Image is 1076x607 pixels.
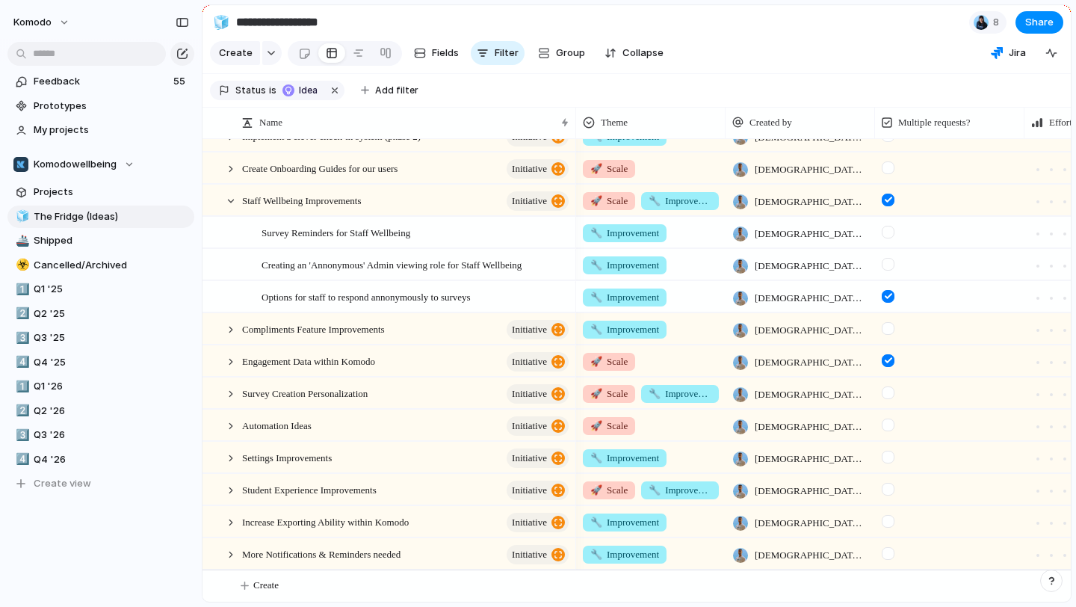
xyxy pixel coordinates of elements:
span: Survey Creation Personalization [242,384,368,401]
div: 1️⃣Q1 '26 [7,375,194,398]
span: Q1 '26 [34,379,189,394]
span: initiative [512,416,547,437]
button: ☣️ [13,258,28,273]
button: 3️⃣ [13,428,28,443]
span: Idea [299,84,321,97]
span: Create Onboarding Guides for our users [242,159,398,176]
span: Improvement [590,451,659,466]
button: 4️⃣ [13,452,28,467]
a: Prototypes [7,95,194,117]
button: Create [210,41,260,65]
a: Projects [7,181,194,203]
div: 🧊 [16,208,26,225]
span: Q3 '26 [34,428,189,443]
span: Increase Exporting Ability within Komodo [242,513,409,530]
span: 🔧 [649,195,661,206]
span: initiative [512,448,547,469]
span: Improvement [590,290,659,305]
button: initiative [507,384,569,404]
span: Q3 '25 [34,330,189,345]
button: Collapse [599,41,670,65]
button: Idea [278,82,325,99]
button: 2️⃣ [13,404,28,419]
span: Feedback [34,74,169,89]
span: 55 [173,74,188,89]
button: initiative [507,352,569,372]
span: Projects [34,185,189,200]
a: 2️⃣Q2 '26 [7,400,194,422]
span: initiative [512,158,547,179]
div: 🧊 [213,12,229,32]
button: initiative [507,191,569,211]
div: ☣️Cancelled/Archived [7,254,194,277]
span: Improvement [590,547,659,562]
span: Name [259,115,282,130]
span: [DEMOGRAPHIC_DATA][PERSON_NAME] [755,452,868,466]
button: initiative [507,320,569,339]
span: 🔧 [590,517,602,528]
span: Cancelled/Archived [34,258,189,273]
button: initiative [507,481,569,500]
span: [DEMOGRAPHIC_DATA][PERSON_NAME] [755,419,868,434]
span: 🚀 [590,195,602,206]
span: Status [235,84,266,97]
button: Fields [408,41,465,65]
span: 🚀 [590,420,602,431]
button: is [266,82,279,99]
span: Staff Wellbeing Improvements [242,191,362,209]
span: Shipped [34,233,189,248]
span: 🔧 [590,324,602,335]
button: Group [531,41,593,65]
div: 2️⃣ [16,305,26,322]
button: Share [1015,11,1063,34]
span: Scale [590,194,628,209]
span: 🚀 [590,163,602,174]
span: [DEMOGRAPHIC_DATA][PERSON_NAME] [755,194,868,209]
button: 3️⃣ [13,330,28,345]
button: 1️⃣ [13,282,28,297]
span: Improvement [590,258,659,273]
button: 1️⃣ [13,379,28,394]
span: Scale [590,354,628,369]
div: 3️⃣Q3 '26 [7,424,194,446]
a: My projects [7,119,194,141]
div: 3️⃣ [16,427,26,444]
button: Filter [471,41,525,65]
a: 4️⃣Q4 '26 [7,449,194,471]
span: [DEMOGRAPHIC_DATA][PERSON_NAME] [755,548,868,563]
button: 4️⃣ [13,355,28,370]
a: 4️⃣Q4 '25 [7,351,194,374]
div: 1️⃣ [16,281,26,298]
button: Komodowellbeing [7,153,194,176]
a: 3️⃣Q3 '25 [7,327,194,349]
button: Jira [985,42,1032,64]
span: [DEMOGRAPHIC_DATA][PERSON_NAME] [755,291,868,306]
button: Create view [7,472,194,495]
div: 3️⃣ [16,330,26,347]
span: initiative [512,319,547,340]
span: Collapse [622,46,664,61]
span: Compliments Feature Improvements [242,320,385,337]
span: 🔧 [590,227,602,238]
a: 🚢Shipped [7,229,194,252]
span: initiative [512,383,547,404]
span: [DEMOGRAPHIC_DATA][PERSON_NAME] [755,516,868,531]
span: Q2 '26 [34,404,189,419]
span: 🔧 [590,259,602,271]
span: Q1 '25 [34,282,189,297]
span: initiative [512,191,547,212]
button: 🧊 [209,10,233,34]
span: initiative [512,480,547,501]
span: [DEMOGRAPHIC_DATA][PERSON_NAME] [755,387,868,402]
span: initiative [512,544,547,565]
span: Scale [590,483,628,498]
button: 🚢 [13,233,28,248]
span: Settings Improvements [242,449,332,466]
span: Improvement [590,515,659,530]
span: Improvement [649,386,711,401]
span: Survey Reminders for Staff Wellbeing [262,224,410,241]
span: 🔧 [649,388,661,399]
